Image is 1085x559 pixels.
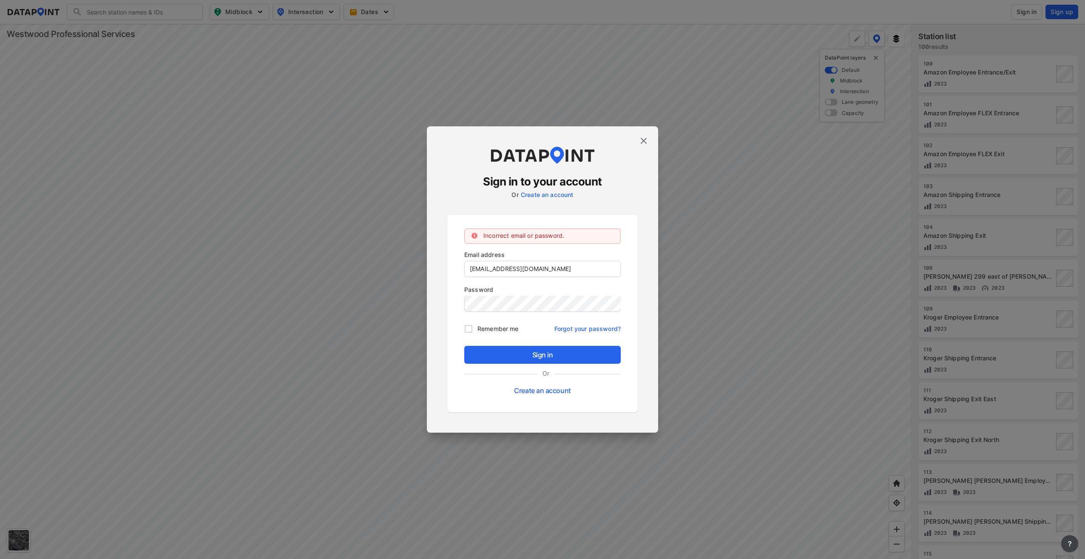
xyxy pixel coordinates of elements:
[483,232,564,239] label: Incorrect email or password.
[471,350,614,360] span: Sign in
[465,261,620,277] input: you@example.com
[489,147,596,164] img: dataPointLogo.9353c09d.svg
[511,191,518,198] label: Or
[1061,535,1078,552] button: more
[464,285,621,294] p: Password
[554,320,621,333] a: Forgot your password?
[639,136,649,146] img: close.efbf2170.svg
[537,369,554,378] label: Or
[1066,539,1073,549] span: ?
[447,174,638,189] h3: Sign in to your account
[464,250,621,259] p: Email address
[514,386,571,395] a: Create an account
[521,191,574,198] a: Create an account
[464,346,621,364] button: Sign in
[477,324,518,333] span: Remember me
